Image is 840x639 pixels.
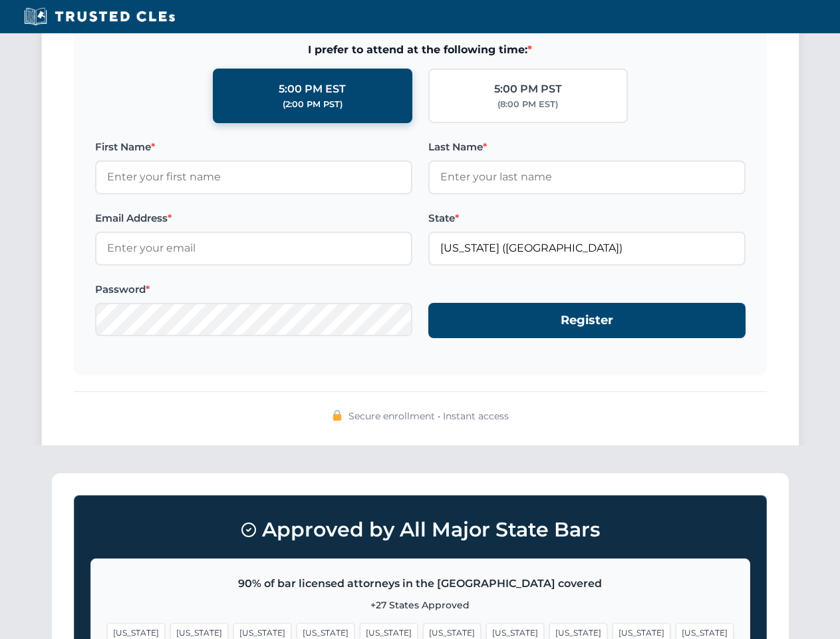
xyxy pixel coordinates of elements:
[428,160,746,194] input: Enter your last name
[20,7,179,27] img: Trusted CLEs
[95,41,746,59] span: I prefer to attend at the following time:
[494,81,562,98] div: 5:00 PM PST
[279,81,346,98] div: 5:00 PM EST
[90,512,750,548] h3: Approved by All Major State Bars
[95,232,412,265] input: Enter your email
[95,139,412,155] label: First Name
[95,210,412,226] label: Email Address
[497,98,558,111] div: (8:00 PM EST)
[428,303,746,338] button: Register
[428,139,746,155] label: Last Name
[428,232,746,265] input: Florida (FL)
[283,98,343,111] div: (2:00 PM PST)
[95,160,412,194] input: Enter your first name
[349,409,509,423] span: Secure enrollment • Instant access
[95,282,412,298] label: Password
[428,210,746,226] label: State
[332,410,343,421] img: 🔒
[107,598,734,612] p: +27 States Approved
[107,575,734,592] p: 90% of bar licensed attorneys in the [GEOGRAPHIC_DATA] covered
